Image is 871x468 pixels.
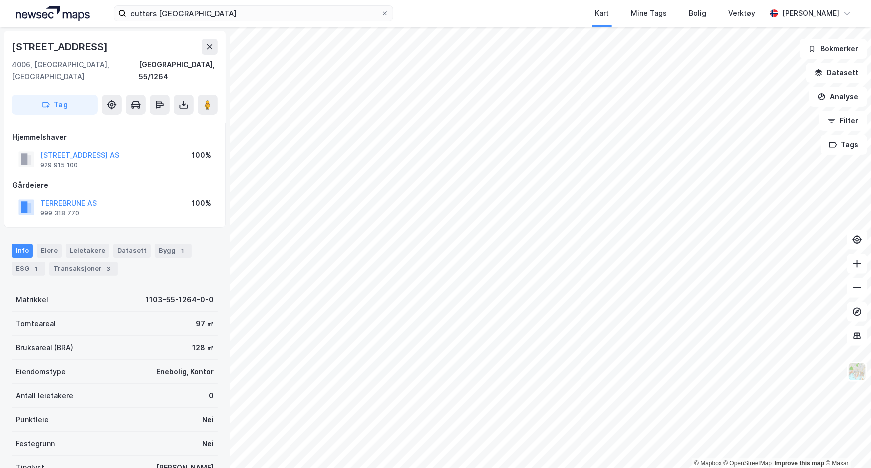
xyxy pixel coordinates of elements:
div: 4006, [GEOGRAPHIC_DATA], [GEOGRAPHIC_DATA] [12,59,139,83]
div: Verktøy [728,7,755,19]
button: Bokmerker [800,39,867,59]
button: Filter [819,111,867,131]
div: Enebolig, Kontor [156,366,214,378]
div: 3 [104,264,114,274]
a: Mapbox [694,460,722,467]
div: 929 915 100 [40,161,78,169]
div: Gårdeiere [12,179,217,191]
div: Matrikkel [16,294,48,306]
button: Tag [12,95,98,115]
div: Antall leietakere [16,390,73,402]
div: Mine Tags [631,7,667,19]
div: Eiendomstype [16,366,66,378]
div: [GEOGRAPHIC_DATA], 55/1264 [139,59,218,83]
div: 1103-55-1264-0-0 [146,294,214,306]
div: 97 ㎡ [196,318,214,330]
div: 100% [192,149,211,161]
a: Improve this map [775,460,824,467]
div: Punktleie [16,414,49,426]
div: [STREET_ADDRESS] [12,39,110,55]
div: Hjemmelshaver [12,131,217,143]
button: Datasett [806,63,867,83]
div: Nei [202,414,214,426]
div: Tomteareal [16,318,56,330]
div: Bruksareal (BRA) [16,342,73,354]
a: OpenStreetMap [724,460,772,467]
img: Z [848,362,867,381]
div: ESG [12,262,45,276]
input: Søk på adresse, matrikkel, gårdeiere, leietakere eller personer [126,6,381,21]
div: Info [12,244,33,258]
img: logo.a4113a55bc3d86da70a041830d287a7e.svg [16,6,90,21]
div: [PERSON_NAME] [782,7,839,19]
div: Leietakere [66,244,109,258]
iframe: Chat Widget [821,420,871,468]
div: Bolig [689,7,706,19]
div: 1 [31,264,41,274]
div: Nei [202,438,214,450]
div: Kontrollprogram for chat [821,420,871,468]
div: Bygg [155,244,192,258]
div: 0 [209,390,214,402]
div: 128 ㎡ [192,342,214,354]
div: Transaksjoner [49,262,118,276]
button: Tags [821,135,867,155]
div: 100% [192,197,211,209]
div: Festegrunn [16,438,55,450]
div: Datasett [113,244,151,258]
div: 999 318 770 [40,209,79,217]
div: Eiere [37,244,62,258]
div: Kart [595,7,609,19]
button: Analyse [809,87,867,107]
div: 1 [178,246,188,256]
